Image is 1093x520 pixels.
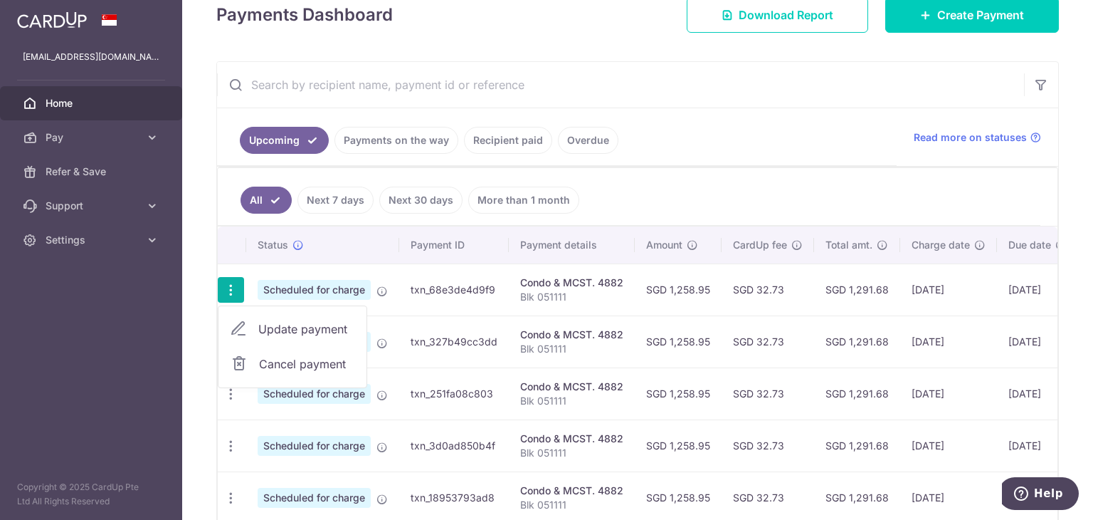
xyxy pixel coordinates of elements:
[46,165,139,179] span: Refer & Save
[399,368,509,420] td: txn_251fa08c803
[635,316,722,368] td: SGD 1,258.95
[258,488,371,508] span: Scheduled for charge
[23,50,159,64] p: [EMAIL_ADDRESS][DOMAIN_NAME]
[520,446,623,460] p: Blk 051111
[722,264,814,316] td: SGD 32.73
[509,227,635,264] th: Payment details
[997,264,1078,316] td: [DATE]
[334,127,458,154] a: Payments on the way
[258,280,371,300] span: Scheduled for charge
[46,96,139,110] span: Home
[814,420,900,472] td: SGD 1,291.68
[464,127,552,154] a: Recipient paid
[814,368,900,420] td: SGD 1,291.68
[258,238,288,252] span: Status
[520,276,623,290] div: Condo & MCST. 4882
[520,328,623,342] div: Condo & MCST. 4882
[997,420,1078,472] td: [DATE]
[520,484,623,498] div: Condo & MCST. 4882
[914,130,1041,145] a: Read more on statuses
[46,233,139,247] span: Settings
[297,187,374,214] a: Next 7 days
[814,316,900,368] td: SGD 1,291.68
[399,316,509,368] td: txn_327b49cc3dd
[258,384,371,404] span: Scheduled for charge
[520,498,623,512] p: Blk 051111
[937,6,1024,24] span: Create Payment
[520,394,623,408] p: Blk 051111
[646,238,682,252] span: Amount
[739,6,833,24] span: Download Report
[635,368,722,420] td: SGD 1,258.95
[900,368,997,420] td: [DATE]
[520,432,623,446] div: Condo & MCST. 4882
[814,264,900,316] td: SGD 1,291.68
[825,238,872,252] span: Total amt.
[216,2,393,28] h4: Payments Dashboard
[217,62,1024,108] input: Search by recipient name, payment id or reference
[399,264,509,316] td: txn_68e3de4d9f9
[635,264,722,316] td: SGD 1,258.95
[912,238,970,252] span: Charge date
[468,187,579,214] a: More than 1 month
[46,199,139,213] span: Support
[17,11,87,28] img: CardUp
[722,420,814,472] td: SGD 32.73
[520,290,623,304] p: Blk 051111
[46,130,139,145] span: Pay
[240,127,329,154] a: Upcoming
[635,420,722,472] td: SGD 1,258.95
[1008,238,1051,252] span: Due date
[1002,477,1079,513] iframe: Opens a widget where you can find more information
[722,316,814,368] td: SGD 32.73
[900,316,997,368] td: [DATE]
[722,368,814,420] td: SGD 32.73
[558,127,618,154] a: Overdue
[900,420,997,472] td: [DATE]
[241,187,292,214] a: All
[399,227,509,264] th: Payment ID
[997,316,1078,368] td: [DATE]
[379,187,463,214] a: Next 30 days
[900,264,997,316] td: [DATE]
[997,368,1078,420] td: [DATE]
[914,130,1027,145] span: Read more on statuses
[258,436,371,456] span: Scheduled for charge
[520,342,623,356] p: Blk 051111
[733,238,787,252] span: CardUp fee
[399,420,509,472] td: txn_3d0ad850b4f
[520,380,623,394] div: Condo & MCST. 4882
